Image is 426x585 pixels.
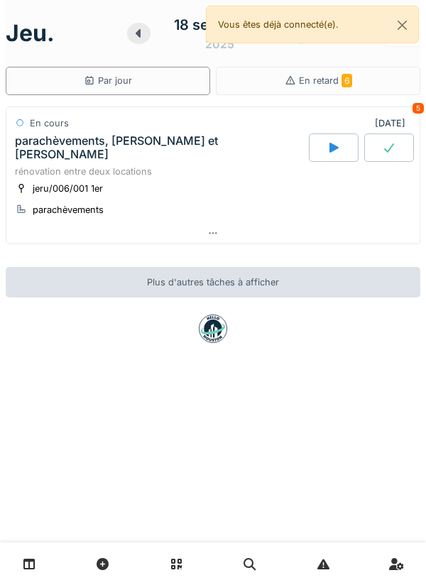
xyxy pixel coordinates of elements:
[6,20,55,47] h1: jeu.
[33,182,103,195] div: jeru/006/001 1er
[33,203,104,217] div: parachèvements
[342,74,352,87] span: 6
[206,6,419,43] div: Vous êtes déjà connecté(e).
[205,35,234,53] div: 2025
[299,75,352,86] span: En retard
[15,134,306,161] div: parachèvements, [PERSON_NAME] et [PERSON_NAME]
[15,165,411,178] div: rénovation entre deux locations
[413,103,424,114] div: 5
[199,315,227,343] img: badge-BVDL4wpA.svg
[174,14,266,35] div: 18 septembre
[375,116,411,130] div: [DATE]
[386,6,418,44] button: Close
[30,116,69,130] div: En cours
[6,267,420,297] div: Plus d'autres tâches à afficher
[84,74,132,87] div: Par jour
